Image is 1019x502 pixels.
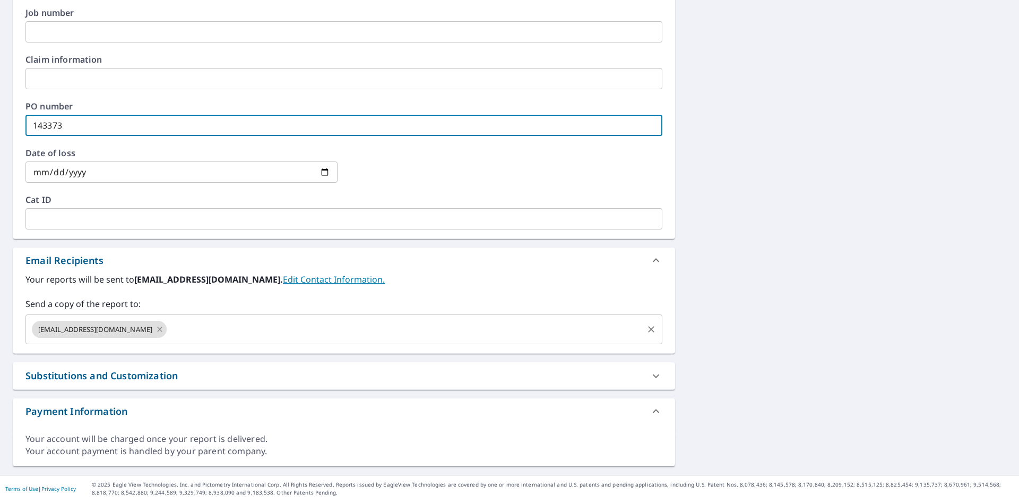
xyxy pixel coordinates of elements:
[644,322,659,337] button: Clear
[25,433,662,445] div: Your account will be charged once your report is delivered.
[25,273,662,286] label: Your reports will be sent to
[25,297,662,310] label: Send a copy of the report to:
[283,274,385,285] a: EditContactInfo
[5,485,38,492] a: Terms of Use
[32,321,167,338] div: [EMAIL_ADDRESS][DOMAIN_NAME]
[13,248,675,273] div: Email Recipients
[25,195,662,204] label: Cat ID
[92,481,1014,497] p: © 2025 Eagle View Technologies, Inc. and Pictometry International Corp. All Rights Reserved. Repo...
[25,369,178,383] div: Substitutions and Customization
[5,486,76,492] p: |
[13,362,675,389] div: Substitutions and Customization
[25,445,662,457] div: Your account payment is handled by your parent company.
[25,8,662,17] label: Job number
[134,274,283,285] b: [EMAIL_ADDRESS][DOMAIN_NAME].
[13,398,675,424] div: Payment Information
[25,253,103,268] div: Email Recipients
[25,102,662,110] label: PO number
[41,485,76,492] a: Privacy Policy
[25,404,127,419] div: Payment Information
[25,55,662,64] label: Claim information
[25,149,338,157] label: Date of loss
[32,325,159,335] span: [EMAIL_ADDRESS][DOMAIN_NAME]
